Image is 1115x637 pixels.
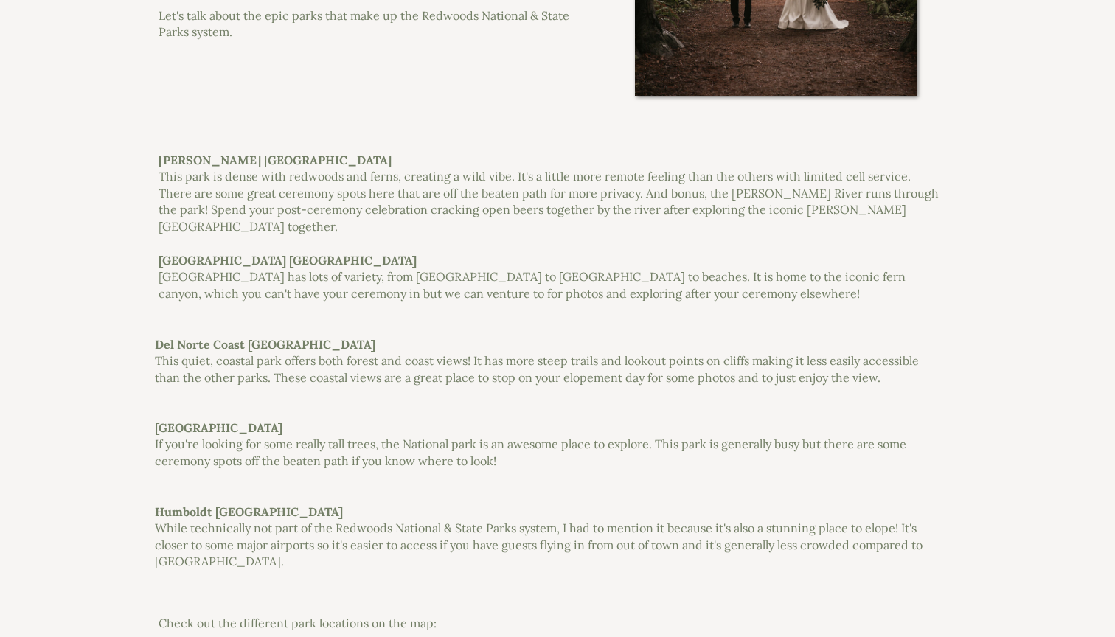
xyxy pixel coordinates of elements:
[159,152,942,220] p: This park is dense with redwoods and ferns, creating a wild vibe. It's a little more remote feeli...
[155,420,939,472] p: If you're looking for some really tall trees, the National park is an awesome place to explore. T...
[159,7,571,46] p: Let's talk about the epic parks that make up the Redwoods National & State Parks system.
[155,337,375,352] b: Del Norte Coast [GEOGRAPHIC_DATA]
[159,252,942,304] p: [GEOGRAPHIC_DATA] has lots of variety, from [GEOGRAPHIC_DATA] to [GEOGRAPHIC_DATA] to beaches. It...
[159,615,492,631] p: Check out the different park locations on the map:
[155,504,939,572] p: While technically not part of the Redwoods National & State Parks system, I had to mention it bec...
[159,253,417,268] b: [GEOGRAPHIC_DATA] [GEOGRAPHIC_DATA]
[155,420,282,435] b: [GEOGRAPHIC_DATA]
[155,504,343,519] b: Humboldt [GEOGRAPHIC_DATA]
[155,336,939,389] p: This quiet, coastal park offers both forest and coast views! It has more steep trails and lookout...
[159,153,392,167] b: [PERSON_NAME] [GEOGRAPHIC_DATA]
